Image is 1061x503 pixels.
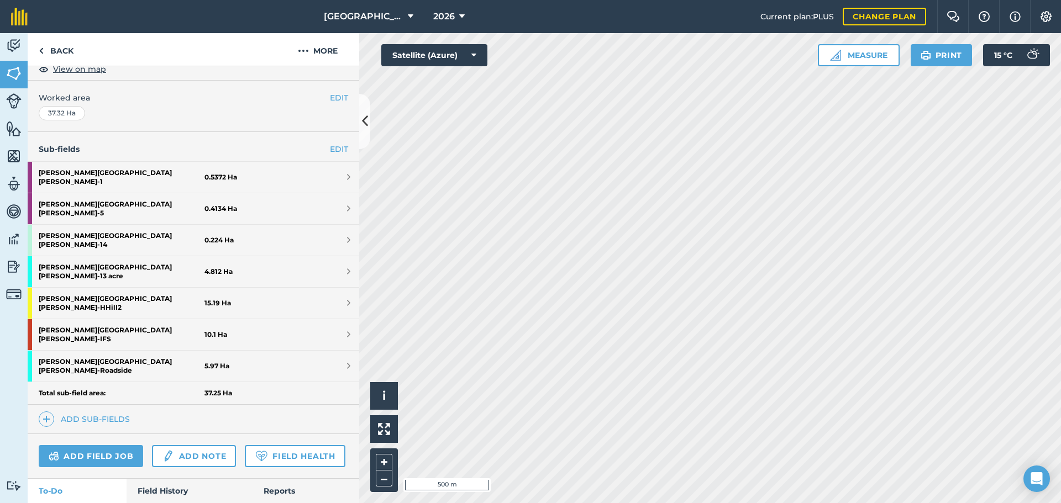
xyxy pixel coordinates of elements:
strong: [PERSON_NAME][GEOGRAPHIC_DATA][PERSON_NAME] - 1 [39,162,204,193]
a: Reports [253,479,359,503]
img: svg+xml;base64,PD94bWwgdmVyc2lvbj0iMS4wIiBlbmNvZGluZz0idXRmLTgiPz4KPCEtLSBHZW5lcmF0b3I6IEFkb2JlIE... [6,258,22,275]
a: EDIT [330,143,348,155]
a: [PERSON_NAME][GEOGRAPHIC_DATA][PERSON_NAME]-50.4134 Ha [28,193,359,224]
a: [PERSON_NAME][GEOGRAPHIC_DATA][PERSON_NAME]-13 acre4.812 Ha [28,256,359,287]
strong: [PERSON_NAME][GEOGRAPHIC_DATA][PERSON_NAME] - HHill2 [39,288,204,319]
strong: 0.224 Ha [204,236,234,245]
span: i [382,389,386,403]
img: svg+xml;base64,PHN2ZyB4bWxucz0iaHR0cDovL3d3dy53My5vcmcvMjAwMC9zdmciIHdpZHRoPSIxOCIgaGVpZ2h0PSIyNC... [39,62,49,76]
a: [PERSON_NAME][GEOGRAPHIC_DATA][PERSON_NAME]-IFS10.1 Ha [28,319,359,350]
img: svg+xml;base64,PD94bWwgdmVyc2lvbj0iMS4wIiBlbmNvZGluZz0idXRmLTgiPz4KPCEtLSBHZW5lcmF0b3I6IEFkb2JlIE... [1021,44,1043,66]
img: svg+xml;base64,PD94bWwgdmVyc2lvbj0iMS4wIiBlbmNvZGluZz0idXRmLTgiPz4KPCEtLSBHZW5lcmF0b3I6IEFkb2JlIE... [6,287,22,302]
img: svg+xml;base64,PHN2ZyB4bWxucz0iaHR0cDovL3d3dy53My5vcmcvMjAwMC9zdmciIHdpZHRoPSIxNyIgaGVpZ2h0PSIxNy... [1010,10,1021,23]
div: 37.32 Ha [39,106,85,120]
span: View on map [53,63,106,75]
a: Add sub-fields [39,411,134,427]
strong: [PERSON_NAME][GEOGRAPHIC_DATA][PERSON_NAME] - Roadside [39,351,204,382]
h4: Sub-fields [28,143,359,155]
button: More [276,33,359,66]
span: Current plan : PLUS [760,10,834,23]
strong: 0.5372 Ha [204,173,237,182]
img: svg+xml;base64,PHN2ZyB4bWxucz0iaHR0cDovL3d3dy53My5vcmcvMjAwMC9zdmciIHdpZHRoPSIxOSIgaGVpZ2h0PSIyNC... [921,49,931,62]
div: Open Intercom Messenger [1023,465,1050,492]
strong: 15.19 Ha [204,299,231,308]
img: svg+xml;base64,PD94bWwgdmVyc2lvbj0iMS4wIiBlbmNvZGluZz0idXRmLTgiPz4KPCEtLSBHZW5lcmF0b3I6IEFkb2JlIE... [6,203,22,220]
strong: 37.25 Ha [204,389,232,398]
img: svg+xml;base64,PD94bWwgdmVyc2lvbj0iMS4wIiBlbmNvZGluZz0idXRmLTgiPz4KPCEtLSBHZW5lcmF0b3I6IEFkb2JlIE... [6,93,22,109]
span: 15 ° C [994,44,1012,66]
strong: 5.97 Ha [204,362,229,370]
button: Print [911,44,973,66]
a: Add field job [39,445,143,467]
strong: Total sub-field area: [39,389,204,398]
a: To-Do [28,479,127,503]
a: Field History [127,479,252,503]
img: svg+xml;base64,PHN2ZyB4bWxucz0iaHR0cDovL3d3dy53My5vcmcvMjAwMC9zdmciIHdpZHRoPSI1NiIgaGVpZ2h0PSI2MC... [6,120,22,137]
strong: [PERSON_NAME][GEOGRAPHIC_DATA][PERSON_NAME] - 5 [39,193,204,224]
button: Measure [818,44,900,66]
strong: 4.812 Ha [204,267,233,276]
img: svg+xml;base64,PD94bWwgdmVyc2lvbj0iMS4wIiBlbmNvZGluZz0idXRmLTgiPz4KPCEtLSBHZW5lcmF0b3I6IEFkb2JlIE... [6,38,22,54]
a: [PERSON_NAME][GEOGRAPHIC_DATA][PERSON_NAME]-140.224 Ha [28,225,359,256]
button: i [370,382,398,410]
img: A question mark icon [978,11,991,22]
img: Two speech bubbles overlapping with the left bubble in the forefront [947,11,960,22]
button: Satellite (Azure) [381,44,487,66]
img: svg+xml;base64,PD94bWwgdmVyc2lvbj0iMS4wIiBlbmNvZGluZz0idXRmLTgiPz4KPCEtLSBHZW5lcmF0b3I6IEFkb2JlIE... [6,176,22,192]
img: svg+xml;base64,PD94bWwgdmVyc2lvbj0iMS4wIiBlbmNvZGluZz0idXRmLTgiPz4KPCEtLSBHZW5lcmF0b3I6IEFkb2JlIE... [162,449,174,463]
img: Ruler icon [830,50,841,61]
a: [PERSON_NAME][GEOGRAPHIC_DATA][PERSON_NAME]-10.5372 Ha [28,162,359,193]
strong: 10.1 Ha [204,330,227,339]
img: svg+xml;base64,PHN2ZyB4bWxucz0iaHR0cDovL3d3dy53My5vcmcvMjAwMC9zdmciIHdpZHRoPSI1NiIgaGVpZ2h0PSI2MC... [6,65,22,82]
img: svg+xml;base64,PD94bWwgdmVyc2lvbj0iMS4wIiBlbmNvZGluZz0idXRmLTgiPz4KPCEtLSBHZW5lcmF0b3I6IEFkb2JlIE... [6,480,22,491]
img: svg+xml;base64,PD94bWwgdmVyc2lvbj0iMS4wIiBlbmNvZGluZz0idXRmLTgiPz4KPCEtLSBHZW5lcmF0b3I6IEFkb2JlIE... [49,449,59,463]
img: svg+xml;base64,PD94bWwgdmVyc2lvbj0iMS4wIiBlbmNvZGluZz0idXRmLTgiPz4KPCEtLSBHZW5lcmF0b3I6IEFkb2JlIE... [6,231,22,247]
a: Change plan [843,8,926,25]
img: Four arrows, one pointing top left, one top right, one bottom right and the last bottom left [378,423,390,435]
span: Worked area [39,92,348,104]
a: [PERSON_NAME][GEOGRAPHIC_DATA][PERSON_NAME]-HHill215.19 Ha [28,288,359,319]
button: EDIT [330,92,348,104]
button: + [376,454,392,470]
img: svg+xml;base64,PHN2ZyB4bWxucz0iaHR0cDovL3d3dy53My5vcmcvMjAwMC9zdmciIHdpZHRoPSIxNCIgaGVpZ2h0PSIyNC... [43,412,50,426]
strong: [PERSON_NAME][GEOGRAPHIC_DATA][PERSON_NAME] - 13 acre [39,256,204,287]
a: [PERSON_NAME][GEOGRAPHIC_DATA][PERSON_NAME]-Roadside5.97 Ha [28,351,359,382]
img: svg+xml;base64,PHN2ZyB4bWxucz0iaHR0cDovL3d3dy53My5vcmcvMjAwMC9zdmciIHdpZHRoPSI1NiIgaGVpZ2h0PSI2MC... [6,148,22,165]
span: [GEOGRAPHIC_DATA] [324,10,403,23]
img: fieldmargin Logo [11,8,28,25]
button: 15 °C [983,44,1050,66]
strong: [PERSON_NAME][GEOGRAPHIC_DATA][PERSON_NAME] - IFS [39,319,204,350]
img: svg+xml;base64,PHN2ZyB4bWxucz0iaHR0cDovL3d3dy53My5vcmcvMjAwMC9zdmciIHdpZHRoPSIyMCIgaGVpZ2h0PSIyNC... [298,44,309,57]
span: 2026 [433,10,455,23]
a: Field Health [245,445,345,467]
a: Back [28,33,85,66]
button: – [376,470,392,486]
button: View on map [39,62,106,76]
strong: 0.4134 Ha [204,204,237,213]
a: Add note [152,445,236,467]
img: svg+xml;base64,PHN2ZyB4bWxucz0iaHR0cDovL3d3dy53My5vcmcvMjAwMC9zdmciIHdpZHRoPSI5IiBoZWlnaHQ9IjI0Ii... [39,44,44,57]
img: A cog icon [1039,11,1053,22]
strong: [PERSON_NAME][GEOGRAPHIC_DATA][PERSON_NAME] - 14 [39,225,204,256]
